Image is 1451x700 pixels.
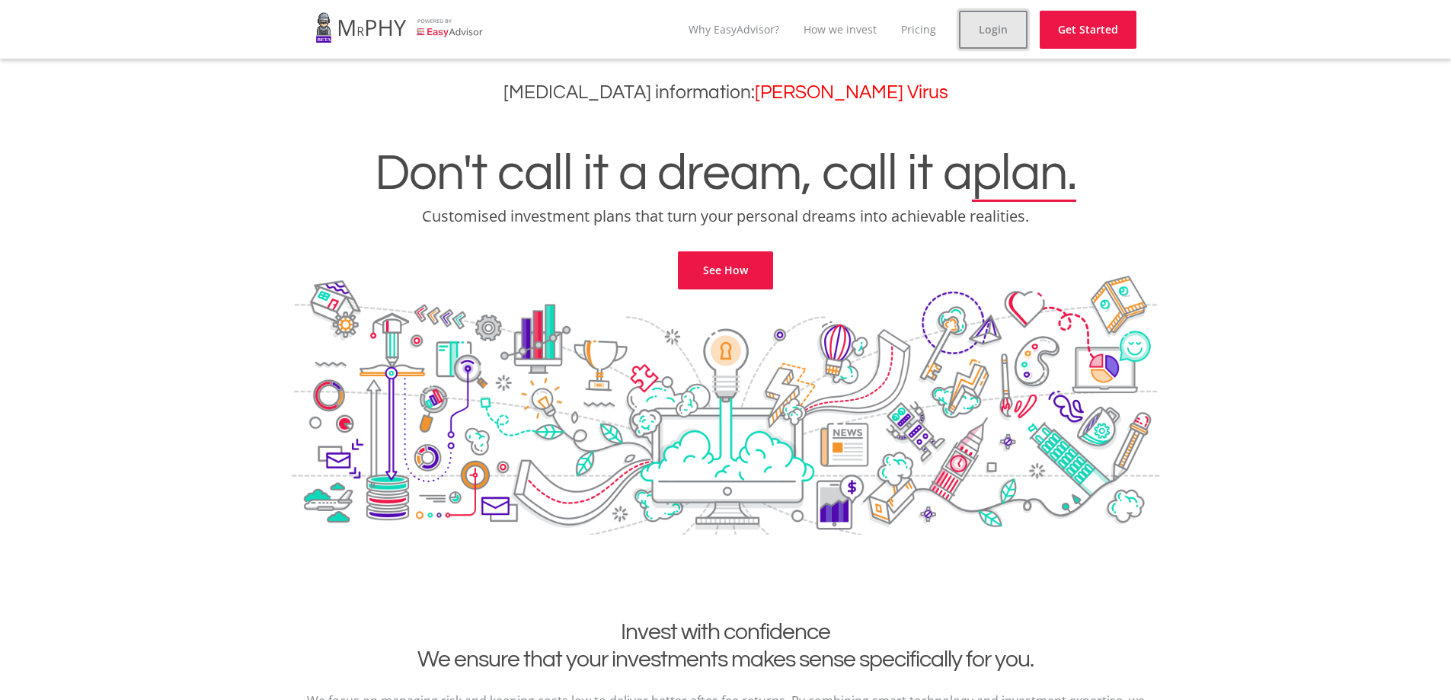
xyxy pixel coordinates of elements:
[11,148,1440,200] h1: Don't call it a dream, call it a
[959,11,1028,49] a: Login
[678,251,773,289] a: See How
[901,22,936,37] a: Pricing
[1040,11,1136,49] a: Get Started
[303,618,1149,673] h2: Invest with confidence We ensure that your investments makes sense specifically for you.
[11,82,1440,104] h3: [MEDICAL_DATA] information:
[755,83,948,102] a: [PERSON_NAME] Virus
[11,206,1440,227] p: Customised investment plans that turn your personal dreams into achievable realities.
[972,148,1076,200] span: plan.
[689,22,779,37] a: Why EasyAdvisor?
[804,22,877,37] a: How we invest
